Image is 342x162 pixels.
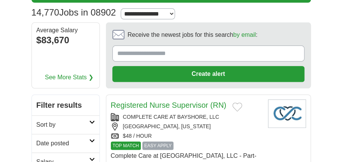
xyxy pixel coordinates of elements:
div: $83,670 [36,33,95,47]
a: Date posted [32,134,99,153]
a: by email [233,31,256,38]
div: COMPLETE CARE AT BAYSHORE, LLC [111,113,262,121]
span: TOP MATCH [111,142,141,150]
h1: Jobs in 08902 [32,7,116,17]
span: 14,770 [32,6,59,19]
span: Receive the newest jobs for this search : [128,30,257,39]
h2: Filter results [32,95,99,115]
button: Add to favorite jobs [232,102,242,112]
div: $48 / HOUR [111,132,262,140]
h2: Sort by [36,120,89,129]
span: EASY APPLY [142,142,173,150]
button: Create alert [112,66,304,82]
a: Registered Nurse Supervisor (RN) [111,101,227,109]
h2: Date posted [36,139,89,148]
a: Sort by [32,115,99,134]
img: Company logo [268,99,306,128]
div: [GEOGRAPHIC_DATA], [US_STATE] [111,123,262,131]
div: Average Salary [36,27,95,33]
a: See More Stats ❯ [45,73,93,82]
